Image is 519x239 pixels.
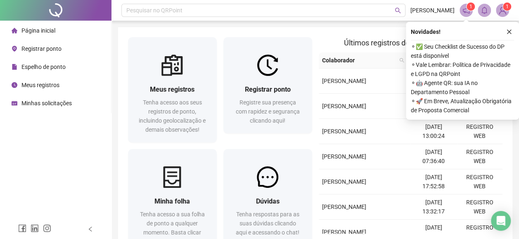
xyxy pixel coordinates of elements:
[31,224,39,232] span: linkedin
[322,204,366,210] span: [PERSON_NAME]
[12,64,17,70] span: file
[322,178,366,185] span: [PERSON_NAME]
[322,153,366,160] span: [PERSON_NAME]
[410,194,456,220] td: [DATE] 13:32:17
[88,226,93,232] span: left
[457,194,502,220] td: REGISTRO WEB
[128,37,217,142] a: Meus registrosTenha acesso aos seus registros de ponto, incluindo geolocalização e demais observa...
[410,6,455,15] span: [PERSON_NAME]
[139,99,206,133] span: Tenha acesso aos seus registros de ponto, incluindo geolocalização e demais observações!
[12,28,17,33] span: home
[12,100,17,106] span: schedule
[21,45,62,52] span: Registrar ponto
[236,211,299,236] span: Tenha respostas para as suas dúvidas clicando aqui e acessando o chat!
[21,27,55,34] span: Página inicial
[21,64,66,70] span: Espelho de ponto
[411,42,514,60] span: ⚬ ✅ Seu Checklist de Sucesso do DP está disponível
[503,2,511,11] sup: Atualize o seu contato no menu Meus Dados
[410,144,456,169] td: [DATE] 07:36:40
[462,7,470,14] span: notification
[322,229,366,235] span: [PERSON_NAME]
[398,54,406,66] span: search
[411,97,514,115] span: ⚬ 🚀 Em Breve, Atualização Obrigatória de Proposta Comercial
[496,4,509,17] img: 93202
[457,144,502,169] td: REGISTRO WEB
[43,224,51,232] span: instagram
[322,128,366,135] span: [PERSON_NAME]
[395,7,401,14] span: search
[467,2,475,11] sup: 1
[21,82,59,88] span: Meus registros
[457,169,502,194] td: REGISTRO WEB
[322,56,396,65] span: Colaborador
[469,4,472,9] span: 1
[245,85,291,93] span: Registrar ponto
[18,224,26,232] span: facebook
[12,46,17,52] span: environment
[410,169,456,194] td: [DATE] 17:52:58
[491,211,511,231] div: Open Intercom Messenger
[223,37,312,133] a: Registrar pontoRegistre sua presença com rapidez e segurança clicando aqui!
[154,197,190,205] span: Minha folha
[21,100,72,106] span: Minhas solicitações
[506,29,512,35] span: close
[150,85,194,93] span: Meus registros
[457,119,502,144] td: REGISTRO WEB
[322,78,366,84] span: [PERSON_NAME]
[322,103,366,109] span: [PERSON_NAME]
[411,78,514,97] span: ⚬ 🤖 Agente QR: sua IA no Departamento Pessoal
[399,58,404,63] span: search
[256,197,280,205] span: Dúvidas
[236,99,300,124] span: Registre sua presença com rapidez e segurança clicando aqui!
[411,60,514,78] span: ⚬ Vale Lembrar: Política de Privacidade e LGPD na QRPoint
[12,82,17,88] span: clock-circle
[481,7,488,14] span: bell
[344,38,477,47] span: Últimos registros de ponto sincronizados
[506,4,509,9] span: 1
[411,27,441,36] span: Novidades !
[410,119,456,144] td: [DATE] 13:00:24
